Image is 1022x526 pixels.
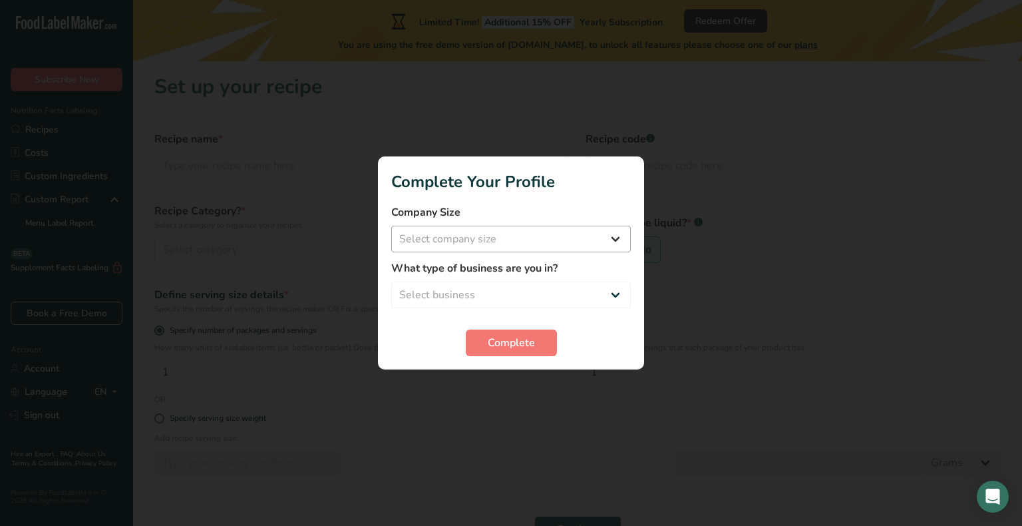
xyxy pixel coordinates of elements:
[391,260,631,276] label: What type of business are you in?
[391,170,631,194] h1: Complete Your Profile
[977,481,1009,513] div: Open Intercom Messenger
[391,204,631,220] label: Company Size
[488,335,535,351] span: Complete
[466,330,557,356] button: Complete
